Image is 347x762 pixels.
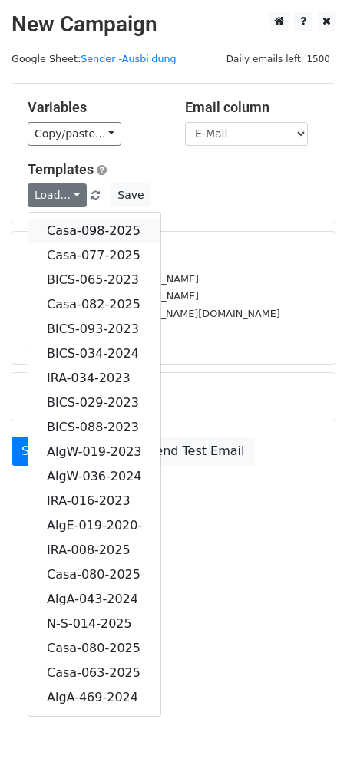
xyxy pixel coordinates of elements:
a: BICS-034-2024 [28,341,160,366]
h5: 1497 Recipients [28,247,319,264]
a: Casa-082-2025 [28,292,160,317]
a: Send Test Email [137,437,254,466]
a: Sender -Ausbildung [81,53,177,64]
a: Casa-098-2025 [28,219,160,243]
a: N-S-014-2025 [28,612,160,636]
a: Daily emails left: 1500 [221,53,335,64]
a: BICS-093-2023 [28,317,160,341]
h5: Email column [185,99,319,116]
a: Casa-077-2025 [28,243,160,268]
a: BICS-065-2023 [28,268,160,292]
small: Google Sheet: [12,53,177,64]
a: Casa-080-2025 [28,636,160,661]
a: AlgA-043-2024 [28,587,160,612]
a: Templates [28,161,94,177]
a: AlgE-019-2020- [28,513,160,538]
a: Load... [28,183,87,207]
button: Save [111,183,150,207]
small: [EMAIL_ADDRESS][DOMAIN_NAME] [28,290,199,302]
small: [EMAIL_ADDRESS][DOMAIN_NAME] [28,273,199,285]
h2: New Campaign [12,12,335,38]
div: Chat-Widget [270,688,347,762]
a: BICS-088-2023 [28,415,160,440]
a: AlgW-019-2023 [28,440,160,464]
h5: Advanced [28,388,319,405]
h5: Variables [28,99,162,116]
iframe: Chat Widget [270,688,347,762]
a: IRA-008-2025 [28,538,160,562]
a: AlgW-036-2024 [28,464,160,489]
a: Casa-080-2025 [28,562,160,587]
a: BICS-029-2023 [28,391,160,415]
a: IRA-016-2023 [28,489,160,513]
a: Casa-063-2025 [28,661,160,685]
small: [EMAIL_ADDRESS][PERSON_NAME][DOMAIN_NAME] [28,308,280,319]
a: IRA-034-2023 [28,366,160,391]
span: Daily emails left: 1500 [221,51,335,68]
a: Copy/paste... [28,122,121,146]
a: AlgA-469-2024 [28,685,160,710]
a: Send [12,437,62,466]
